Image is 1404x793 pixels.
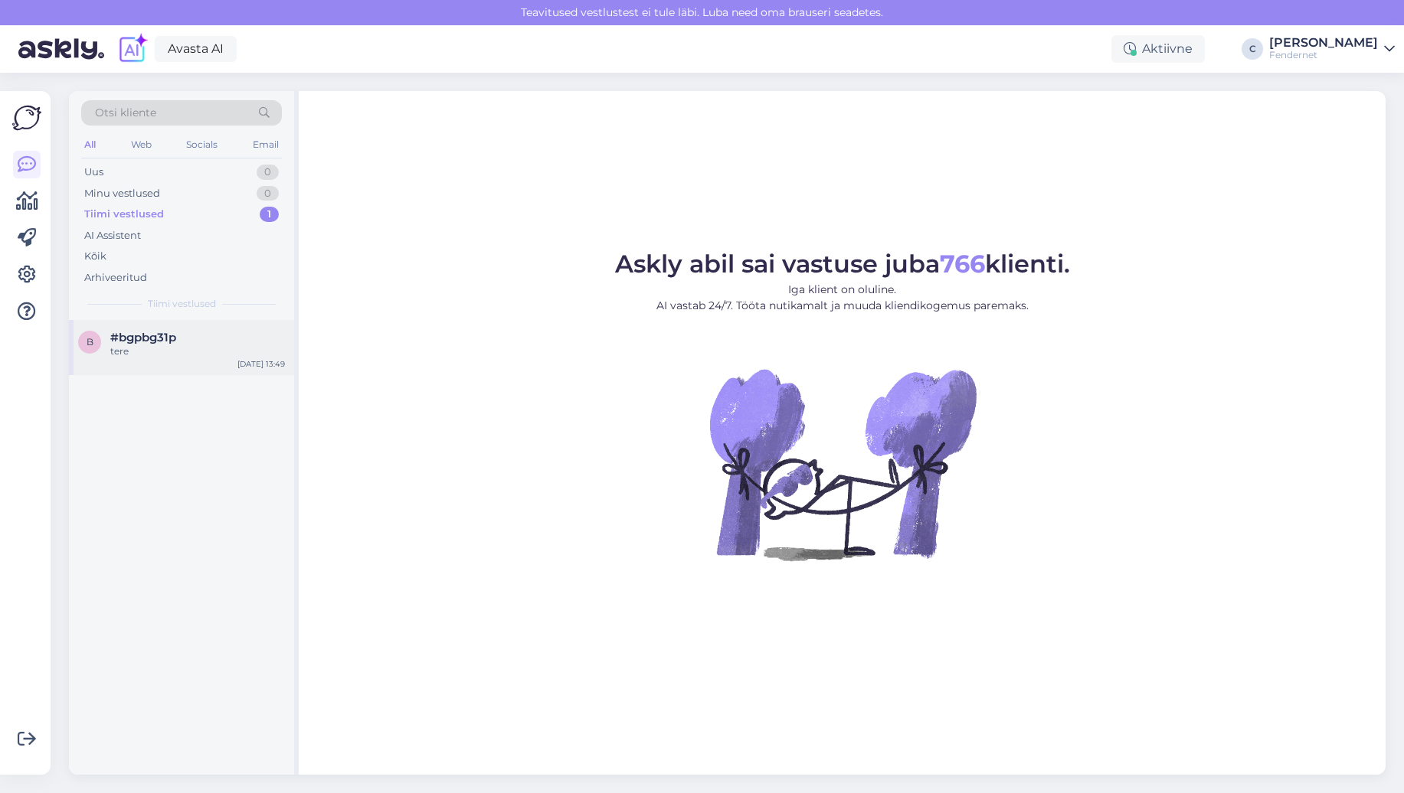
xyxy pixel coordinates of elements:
div: Uus [84,165,103,180]
div: Kõik [84,249,106,264]
div: Email [250,135,282,155]
div: tere [110,344,285,358]
b: 766 [940,249,985,279]
div: All [81,135,99,155]
img: Askly Logo [12,103,41,132]
span: Askly abil sai vastuse juba klienti. [615,249,1070,279]
div: AI Assistent [84,228,141,243]
div: 0 [257,186,279,201]
img: No Chat active [705,326,980,602]
div: [PERSON_NAME] [1269,37,1378,49]
div: Tiimi vestlused [84,207,164,222]
div: Web [128,135,155,155]
div: C [1242,38,1263,60]
div: Fendernet [1269,49,1378,61]
div: Socials [183,135,221,155]
span: b [87,336,93,348]
div: Minu vestlused [84,186,160,201]
p: Iga klient on oluline. AI vastab 24/7. Tööta nutikamalt ja muuda kliendikogemus paremaks. [615,282,1070,314]
div: 1 [260,207,279,222]
a: [PERSON_NAME]Fendernet [1269,37,1395,61]
div: 0 [257,165,279,180]
span: Tiimi vestlused [148,297,216,311]
span: Otsi kliente [95,105,156,121]
a: Avasta AI [155,36,237,62]
div: Aktiivne [1111,35,1205,63]
img: explore-ai [116,33,149,65]
div: [DATE] 13:49 [237,358,285,370]
div: Arhiveeritud [84,270,147,286]
span: #bgpbg31p [110,331,176,344]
